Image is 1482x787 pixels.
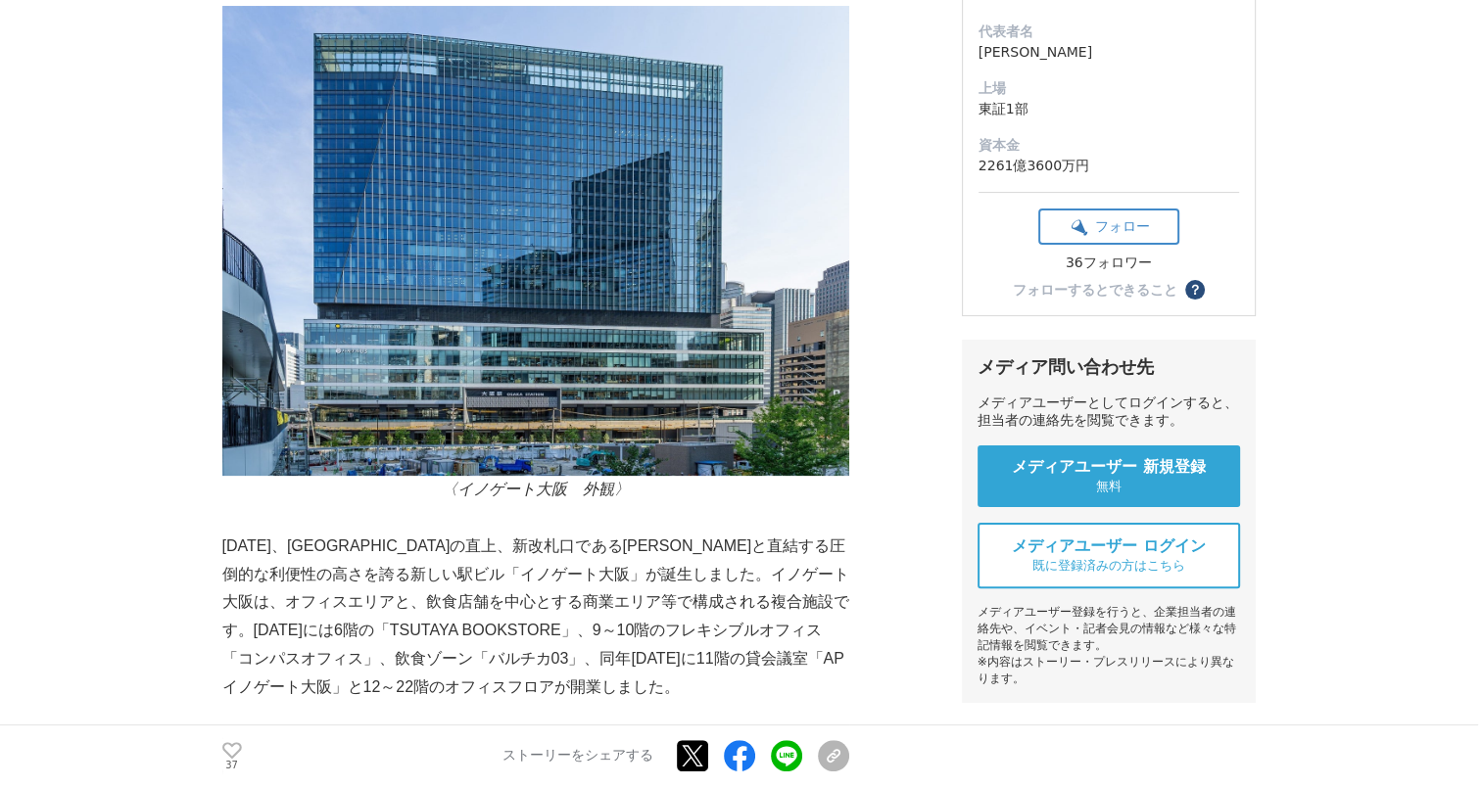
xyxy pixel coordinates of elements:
a: メディアユーザー ログイン 既に登録済みの方はこちら [978,523,1240,588]
div: メディアユーザー登録を行うと、企業担当者の連絡先や、イベント・記者会見の情報など様々な特記情報を閲覧できます。 ※内容はストーリー・プレスリリースにより異なります。 [978,604,1240,687]
em: 〈イノゲート大阪 外観〉 [442,481,630,497]
span: メディアユーザー ログイン [1012,536,1206,557]
span: ？ [1188,283,1202,297]
dt: 代表者名 [979,22,1239,42]
dt: 上場 [979,78,1239,99]
div: メディアユーザーとしてログインすると、担当者の連絡先を閲覧できます。 [978,394,1240,430]
dd: 2261億3600万円 [979,156,1239,176]
button: ？ [1185,280,1205,300]
div: フォローするとできること [1013,283,1177,297]
dt: 資本金 [979,135,1239,156]
p: [DATE]、[GEOGRAPHIC_DATA]の直上、新改札口である[PERSON_NAME]と直結する圧倒的な利便性の高さを誇る新しい駅ビル「イノゲート大阪」が誕生しました。イノゲート大阪は... [222,532,849,702]
div: 36フォロワー [1038,255,1179,272]
span: 無料 [1096,478,1122,495]
p: ストーリーをシェアする [502,748,653,765]
p: 37 [222,761,242,770]
img: thumbnail_eedbc870-b219-11ef-acf6-bb38f6e11b32.jpg [222,6,849,476]
span: 既に登録済みの方はこちら [1032,557,1185,575]
dd: [PERSON_NAME] [979,42,1239,63]
span: メディアユーザー 新規登録 [1012,457,1206,478]
div: メディア問い合わせ先 [978,355,1240,379]
dd: 東証1部 [979,99,1239,119]
button: フォロー [1038,208,1179,245]
a: メディアユーザー 新規登録 無料 [978,445,1240,507]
